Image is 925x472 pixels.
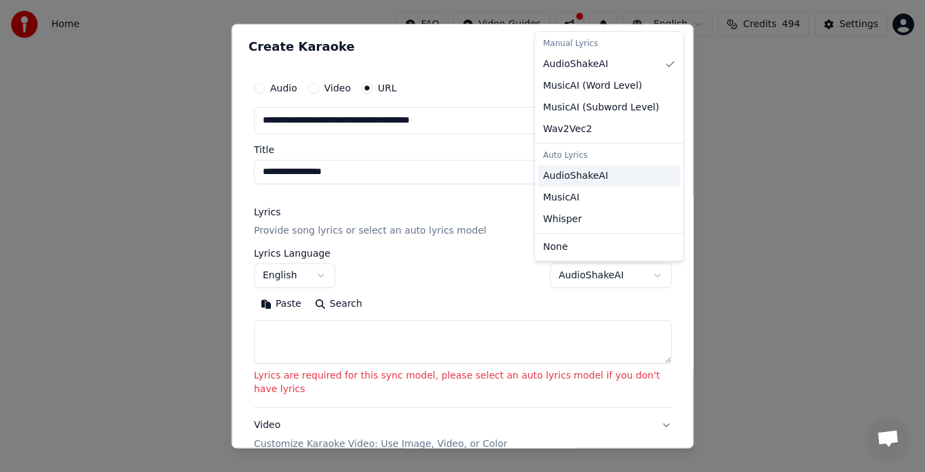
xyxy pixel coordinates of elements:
[543,191,580,205] span: MusicAI
[543,123,592,136] span: Wav2Vec2
[538,146,681,165] div: Auto Lyrics
[543,213,582,226] span: Whisper
[538,35,681,53] div: Manual Lyrics
[543,169,608,183] span: AudioShakeAI
[543,240,568,254] span: None
[543,101,659,114] span: MusicAI ( Subword Level )
[543,79,642,93] span: MusicAI ( Word Level )
[543,58,608,71] span: AudioShakeAI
